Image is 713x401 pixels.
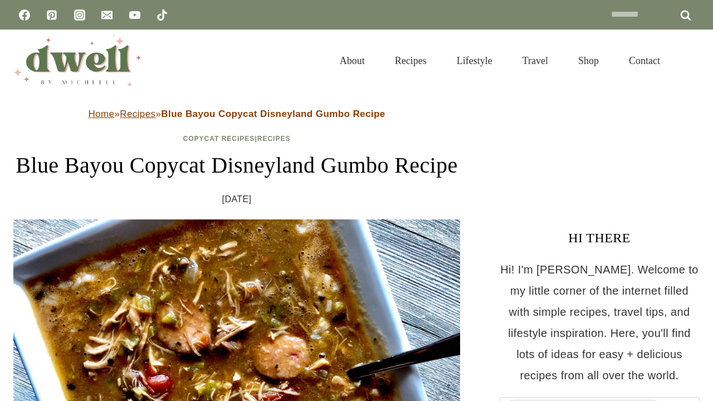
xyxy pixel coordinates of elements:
a: Recipes [120,109,155,119]
nav: Primary Navigation [325,41,675,80]
h3: HI THERE [499,228,700,248]
a: Facebook [13,4,36,26]
button: View Search Form [681,51,700,70]
a: Email [96,4,118,26]
a: Home [88,109,114,119]
a: TikTok [151,4,173,26]
span: » » [88,109,385,119]
a: Copycat Recipes [183,135,255,143]
a: Instagram [69,4,91,26]
a: YouTube [124,4,146,26]
img: DWELL by michelle [13,35,141,86]
p: Hi! I'm [PERSON_NAME]. Welcome to my little corner of the internet filled with simple recipes, tr... [499,259,700,386]
a: Shop [563,41,614,80]
strong: Blue Bayou Copycat Disneyland Gumbo Recipe [161,109,385,119]
span: | [183,135,291,143]
a: Recipes [380,41,442,80]
h1: Blue Bayou Copycat Disneyland Gumbo Recipe [13,149,460,182]
a: Pinterest [41,4,63,26]
a: Contact [614,41,675,80]
a: About [325,41,380,80]
a: Travel [507,41,563,80]
a: Recipes [257,135,291,143]
time: [DATE] [222,191,252,208]
a: Lifestyle [442,41,507,80]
